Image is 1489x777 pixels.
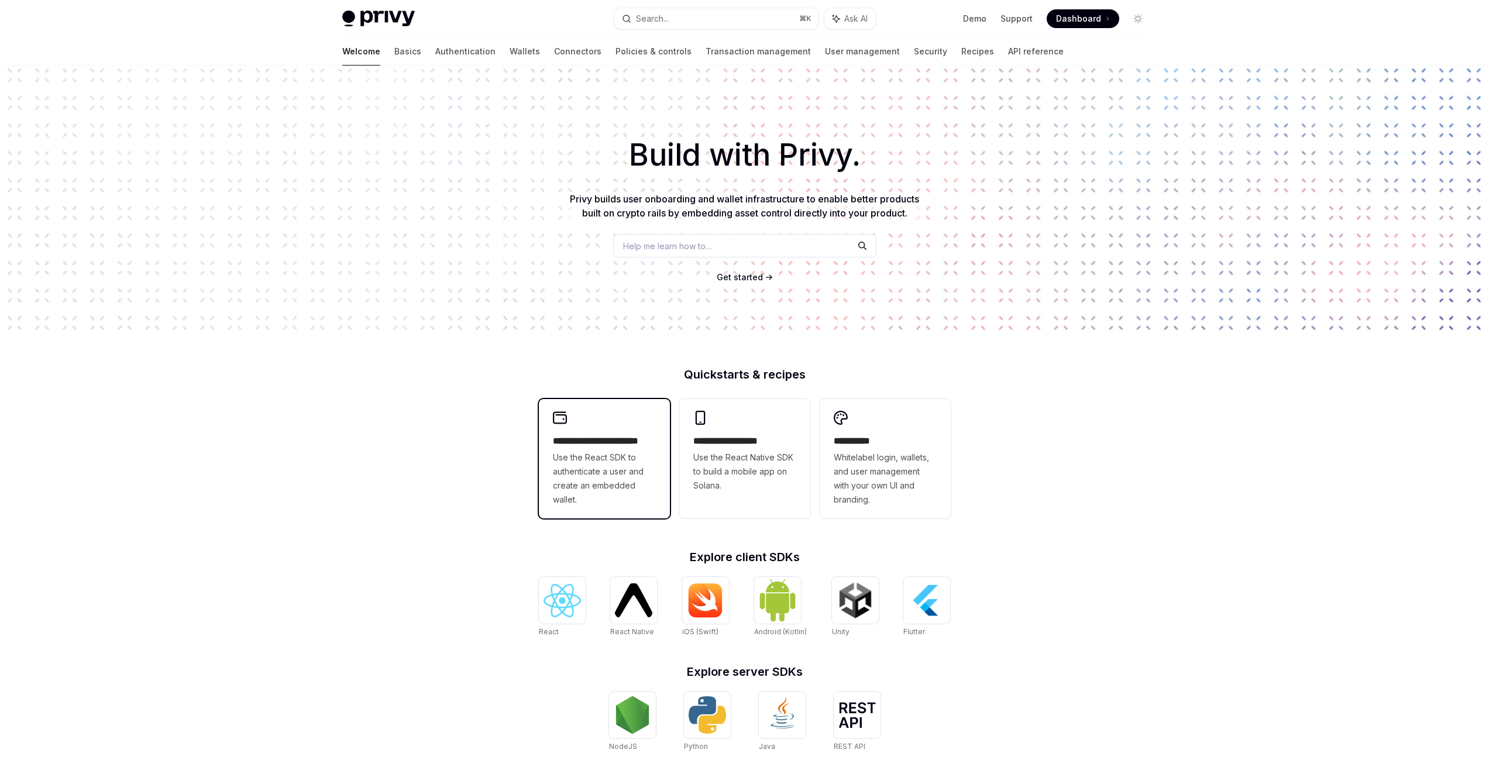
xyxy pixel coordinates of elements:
[837,582,874,619] img: Unity
[570,193,919,219] span: Privy builds user onboarding and wallet infrastructure to enable better products built on crypto ...
[834,742,865,751] span: REST API
[799,14,811,23] span: ⌘ K
[1056,13,1101,25] span: Dashboard
[684,692,731,752] a: PythonPython
[342,37,380,66] a: Welcome
[1000,13,1033,25] a: Support
[687,583,724,618] img: iOS (Swift)
[1008,37,1064,66] a: API reference
[689,696,726,734] img: Python
[554,37,601,66] a: Connectors
[693,451,796,493] span: Use the React Native SDK to build a mobile app on Solana.
[615,37,692,66] a: Policies & controls
[834,692,881,752] a: REST APIREST API
[903,577,950,638] a: FlutterFlutter
[610,627,654,636] span: React Native
[539,551,951,563] h2: Explore client SDKs
[539,666,951,678] h2: Explore server SDKs
[636,12,669,26] div: Search...
[717,271,763,283] a: Get started
[679,399,810,518] a: **** **** **** ***Use the React Native SDK to build a mobile app on Solana.
[764,696,801,734] img: Java
[825,37,900,66] a: User management
[832,627,850,636] span: Unity
[539,369,951,380] h2: Quickstarts & recipes
[435,37,496,66] a: Authentication
[614,696,651,734] img: NodeJS
[759,692,806,752] a: JavaJava
[682,627,718,636] span: iOS (Swift)
[824,8,876,29] button: Ask AI
[908,582,945,619] img: Flutter
[832,577,879,638] a: UnityUnity
[609,742,637,751] span: NodeJS
[706,37,811,66] a: Transaction management
[963,13,986,25] a: Demo
[539,577,586,638] a: ReactReact
[539,627,559,636] span: React
[1047,9,1119,28] a: Dashboard
[342,11,415,27] img: light logo
[510,37,540,66] a: Wallets
[614,8,819,29] button: Search...⌘K
[903,627,925,636] span: Flutter
[544,584,581,617] img: React
[834,451,937,507] span: Whitelabel login, wallets, and user management with your own UI and branding.
[754,577,807,638] a: Android (Kotlin)Android (Kotlin)
[820,399,951,518] a: **** *****Whitelabel login, wallets, and user management with your own UI and branding.
[961,37,994,66] a: Recipes
[623,240,712,252] span: Help me learn how to…
[615,583,652,617] img: React Native
[838,702,876,728] img: REST API
[844,13,868,25] span: Ask AI
[19,132,1470,178] h1: Build with Privy.
[1129,9,1147,28] button: Toggle dark mode
[759,578,796,622] img: Android (Kotlin)
[717,272,763,282] span: Get started
[553,451,656,507] span: Use the React SDK to authenticate a user and create an embedded wallet.
[759,742,775,751] span: Java
[914,37,947,66] a: Security
[610,577,657,638] a: React NativeReact Native
[754,627,807,636] span: Android (Kotlin)
[682,577,729,638] a: iOS (Swift)iOS (Swift)
[609,692,656,752] a: NodeJSNodeJS
[684,742,708,751] span: Python
[394,37,421,66] a: Basics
